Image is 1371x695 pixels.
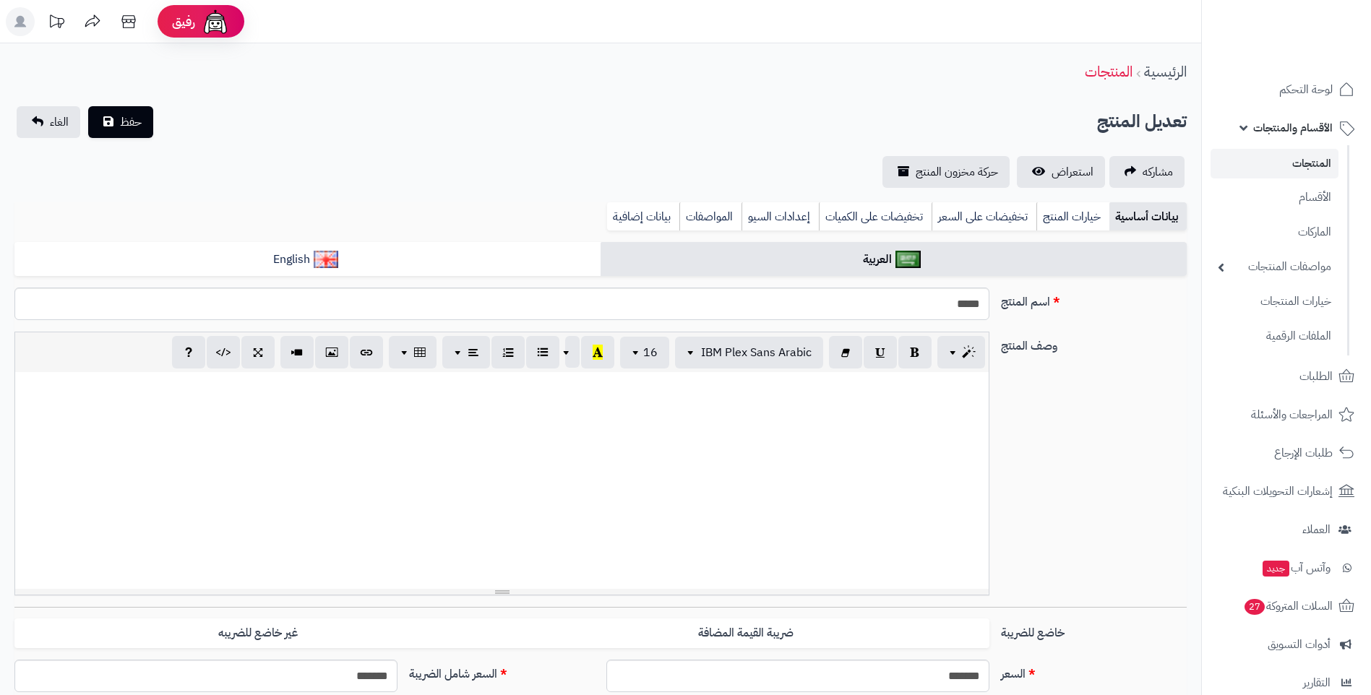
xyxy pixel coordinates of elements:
[1211,182,1338,213] a: الأقسام
[1251,405,1333,425] span: المراجعات والأسئلة
[1211,286,1338,317] a: خيارات المنتجات
[1211,72,1362,107] a: لوحة التحكم
[1109,202,1187,231] a: بيانات أساسية
[50,113,69,131] span: الغاء
[403,660,601,683] label: السعر شامل الضريبة
[995,618,1192,642] label: خاضع للضريبة
[1279,79,1333,100] span: لوحة التحكم
[1109,156,1185,188] a: مشاركه
[1211,251,1338,282] a: مواصفات المنتجات
[1253,118,1333,138] span: الأقسام والمنتجات
[120,113,142,131] span: حفظ
[675,337,823,368] button: IBM Plex Sans Arabic
[1211,627,1362,662] a: أدوات التسويق
[1085,61,1133,82] a: المنتجات
[1245,599,1265,615] span: 27
[1303,673,1331,693] span: التقارير
[1211,436,1362,470] a: طلبات الإرجاع
[1017,156,1105,188] a: استعراض
[643,344,658,361] span: 16
[620,337,669,368] button: 16
[1211,149,1338,178] a: المنتجات
[14,242,601,277] a: English
[1273,39,1357,69] img: logo-2.png
[932,202,1036,231] a: تخفيضات على السعر
[679,202,742,231] a: المواصفات
[1211,397,1362,432] a: المراجعات والأسئلة
[601,242,1187,277] a: العربية
[1223,481,1333,501] span: إشعارات التحويلات البنكية
[742,202,819,231] a: إعدادات السيو
[172,13,195,30] span: رفيق
[1211,359,1362,394] a: الطلبات
[502,618,989,648] label: ضريبة القيمة المضافة
[995,660,1192,683] label: السعر
[882,156,1010,188] a: حركة مخزون المنتج
[995,288,1192,311] label: اسم المنتج
[88,106,153,138] button: حفظ
[1268,634,1331,655] span: أدوات التسويق
[1211,512,1362,547] a: العملاء
[1036,202,1109,231] a: خيارات المنتج
[1211,474,1362,509] a: إشعارات التحويلات البنكية
[1274,443,1333,463] span: طلبات الإرجاع
[1211,321,1338,352] a: الملفات الرقمية
[38,7,74,40] a: تحديثات المنصة
[14,618,502,648] label: غير خاضع للضريبه
[1211,551,1362,585] a: وآتس آبجديد
[819,202,932,231] a: تخفيضات على الكميات
[1261,558,1331,578] span: وآتس آب
[201,7,230,36] img: ai-face.png
[607,202,679,231] a: بيانات إضافية
[1144,61,1187,82] a: الرئيسية
[17,106,80,138] a: الغاء
[895,251,921,268] img: العربية
[1211,217,1338,248] a: الماركات
[1052,163,1093,181] span: استعراض
[1299,366,1333,387] span: الطلبات
[701,344,812,361] span: IBM Plex Sans Arabic
[1263,561,1289,577] span: جديد
[1143,163,1173,181] span: مشاركه
[1302,519,1331,540] span: العملاء
[995,332,1192,355] label: وصف المنتج
[1243,596,1333,616] span: السلات المتروكة
[314,251,339,268] img: English
[1097,107,1187,137] h2: تعديل المنتج
[916,163,998,181] span: حركة مخزون المنتج
[1211,589,1362,623] a: السلات المتروكة27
